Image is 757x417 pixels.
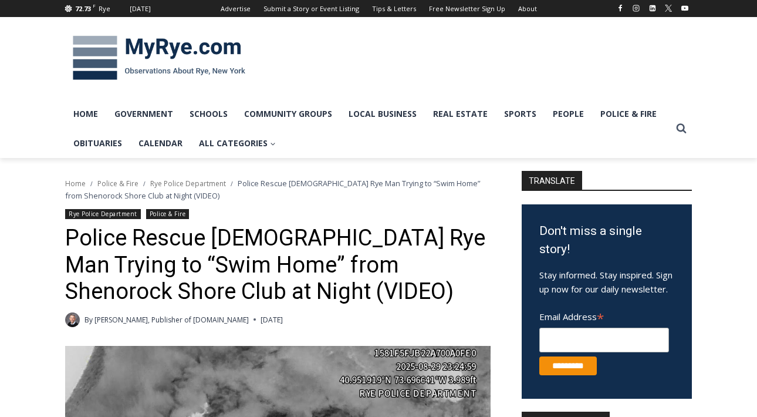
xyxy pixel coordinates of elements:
[65,179,86,189] a: Home
[231,180,233,188] span: /
[261,314,283,325] time: [DATE]
[65,99,106,129] a: Home
[106,99,181,129] a: Government
[65,178,480,200] span: Police Rescue [DEMOGRAPHIC_DATA] Rye Man Trying to “Swim Home” from Shenorock Shore Club at Night...
[678,1,692,15] a: YouTube
[496,99,545,129] a: Sports
[150,179,226,189] a: Rye Police Department
[545,99,592,129] a: People
[130,129,191,158] a: Calendar
[99,4,110,14] div: Rye
[425,99,496,129] a: Real Estate
[65,225,491,305] h1: Police Rescue [DEMOGRAPHIC_DATA] Rye Man Trying to “Swim Home” from Shenorock Shore Club at Night...
[65,312,80,327] a: Author image
[340,99,425,129] a: Local Business
[539,222,674,259] h3: Don't miss a single story!
[191,129,284,158] a: All Categories
[146,209,190,219] a: Police & Fire
[671,118,692,139] button: View Search Form
[75,4,91,13] span: 72.73
[93,2,96,9] span: F
[629,1,643,15] a: Instagram
[65,209,141,219] a: Rye Police Department
[539,268,674,296] p: Stay informed. Stay inspired. Sign up now for our daily newsletter.
[236,99,340,129] a: Community Groups
[143,180,146,188] span: /
[97,179,138,189] a: Police & Fire
[65,129,130,158] a: Obituaries
[65,99,671,159] nav: Primary Navigation
[94,315,249,325] a: [PERSON_NAME], Publisher of [DOMAIN_NAME]
[646,1,660,15] a: Linkedin
[539,305,669,326] label: Email Address
[85,314,93,325] span: By
[181,99,236,129] a: Schools
[592,99,665,129] a: Police & Fire
[65,28,253,89] img: MyRye.com
[65,177,491,201] nav: Breadcrumbs
[613,1,627,15] a: Facebook
[90,180,93,188] span: /
[661,1,675,15] a: X
[199,137,276,150] span: All Categories
[130,4,151,14] div: [DATE]
[522,171,582,190] strong: TRANSLATE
